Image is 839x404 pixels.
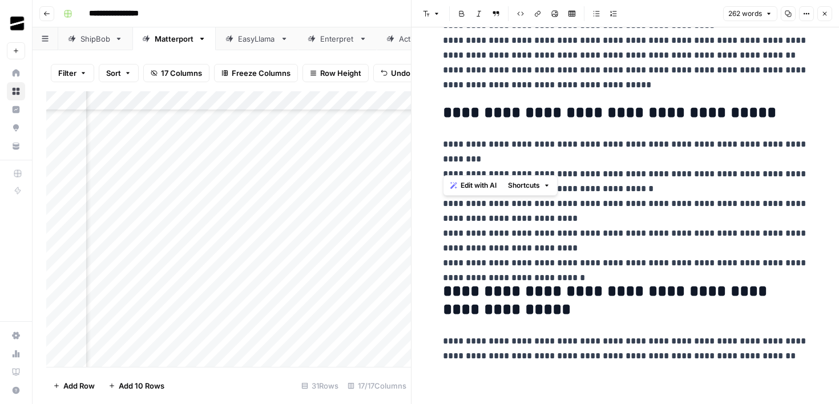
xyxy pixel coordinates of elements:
[99,64,139,82] button: Sort
[106,67,121,79] span: Sort
[80,33,110,45] div: ShipBob
[155,33,193,45] div: Matterport
[7,9,25,38] button: Workspace: OGM
[7,82,25,100] a: Browse
[161,67,202,79] span: 17 Columns
[7,363,25,381] a: Learning Hub
[58,27,132,50] a: ShipBob
[377,27,481,50] a: ActiveCampaign
[503,178,555,193] button: Shortcuts
[298,27,377,50] a: Enterpret
[320,67,361,79] span: Row Height
[461,180,497,191] span: Edit with AI
[7,381,25,399] button: Help + Support
[7,137,25,155] a: Your Data
[723,6,777,21] button: 262 words
[508,180,540,191] span: Shortcuts
[302,64,369,82] button: Row Height
[399,33,458,45] div: ActiveCampaign
[46,377,102,395] button: Add Row
[214,64,298,82] button: Freeze Columns
[7,13,27,34] img: OGM Logo
[7,119,25,137] a: Opportunities
[7,345,25,363] a: Usage
[7,64,25,82] a: Home
[216,27,298,50] a: EasyLlama
[728,9,762,19] span: 262 words
[102,377,171,395] button: Add 10 Rows
[446,178,501,193] button: Edit with AI
[143,64,209,82] button: 17 Columns
[63,380,95,391] span: Add Row
[320,33,354,45] div: Enterpret
[119,380,164,391] span: Add 10 Rows
[391,67,410,79] span: Undo
[343,377,411,395] div: 17/17 Columns
[232,67,291,79] span: Freeze Columns
[51,64,94,82] button: Filter
[297,377,343,395] div: 31 Rows
[132,27,216,50] a: Matterport
[373,64,418,82] button: Undo
[238,33,276,45] div: EasyLlama
[7,326,25,345] a: Settings
[58,67,76,79] span: Filter
[7,100,25,119] a: Insights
